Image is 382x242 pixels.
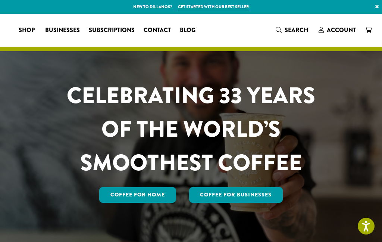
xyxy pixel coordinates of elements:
[189,187,283,203] a: Coffee For Businesses
[144,26,171,35] span: Contact
[45,26,80,35] span: Businesses
[271,24,314,36] a: Search
[19,26,35,35] span: Shop
[52,79,330,180] h1: CELEBRATING 33 YEARS OF THE WORLD’S SMOOTHEST COFFEE
[285,26,308,34] span: Search
[327,26,356,34] span: Account
[89,26,135,35] span: Subscriptions
[178,4,249,10] a: Get started with our best seller
[99,187,176,203] a: Coffee for Home
[14,24,41,36] a: Shop
[180,26,195,35] span: Blog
